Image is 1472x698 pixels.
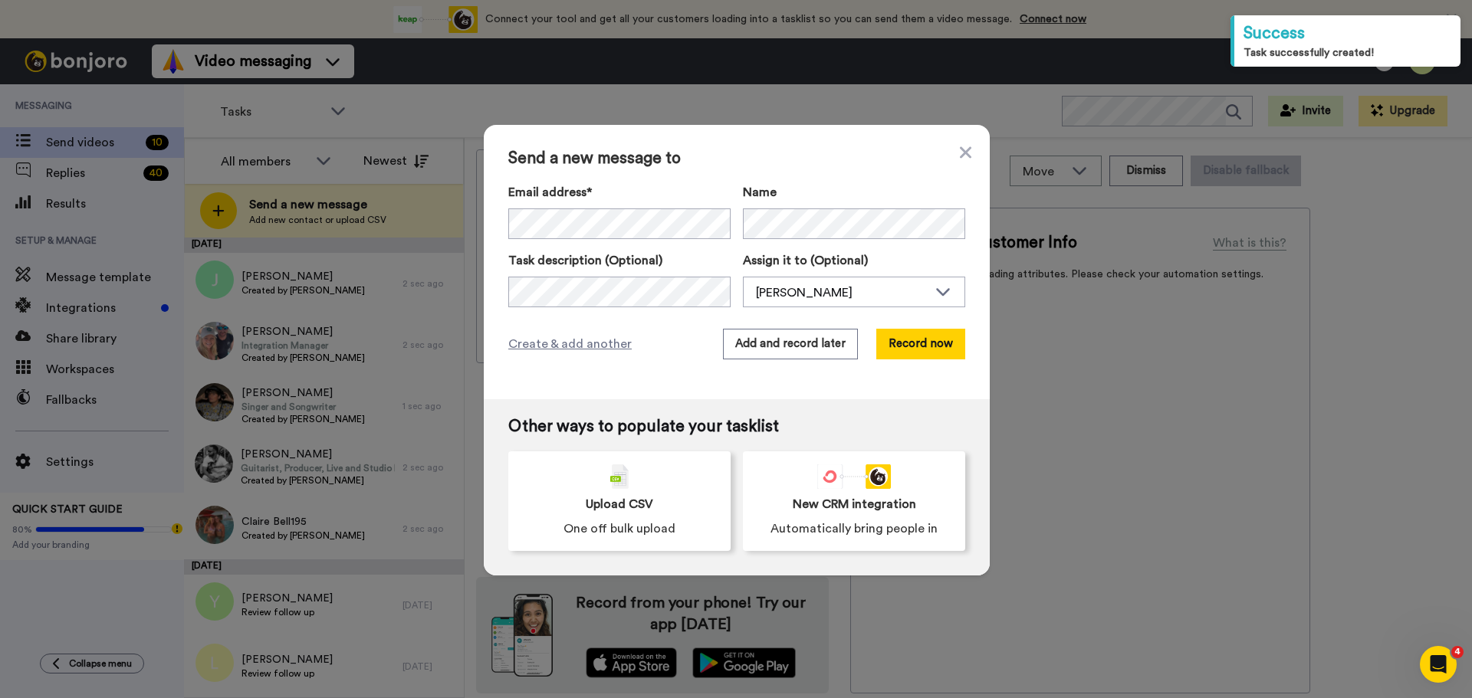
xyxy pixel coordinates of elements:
span: 4 [1451,646,1464,658]
span: New CRM integration [793,495,916,513]
span: Send a new message to [508,149,965,168]
button: Record now [876,329,965,359]
label: Email address* [508,183,731,202]
div: Success [1244,21,1451,45]
div: Task successfully created! [1244,45,1451,61]
iframe: Intercom live chat [1420,646,1457,683]
span: Create & add another [508,335,632,353]
span: Name [743,183,777,202]
img: csv-grey.png [610,464,629,489]
button: Add and record later [723,329,858,359]
div: animation [817,464,891,489]
label: Task description (Optional) [508,251,731,270]
span: Other ways to populate your tasklist [508,418,965,436]
label: Assign it to (Optional) [743,251,965,270]
span: Upload CSV [586,495,653,513]
span: One off bulk upload [563,519,675,538]
div: [PERSON_NAME] [756,283,928,302]
span: Automatically bring people in [770,519,938,538]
